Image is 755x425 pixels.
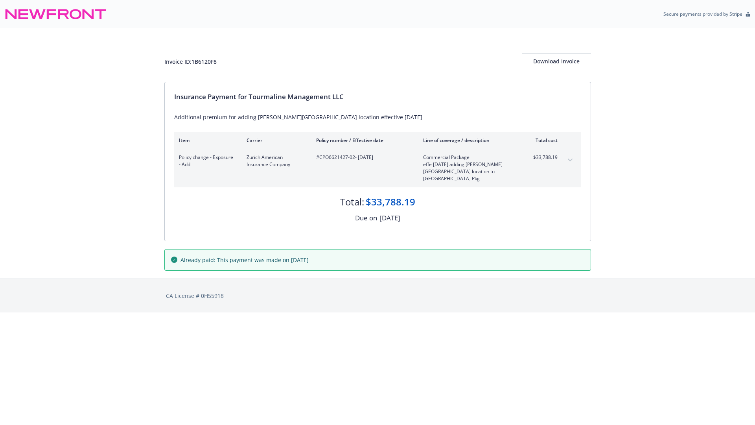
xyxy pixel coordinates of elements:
[522,54,591,69] div: Download Invoice
[247,137,304,144] div: Carrier
[164,57,217,66] div: Invoice ID: 1B6120F8
[528,137,558,144] div: Total cost
[423,137,516,144] div: Line of coverage / description
[180,256,309,264] span: Already paid: This payment was made on [DATE]
[179,154,234,168] span: Policy change - Exposure - Add
[174,92,581,102] div: Insurance Payment for Tourmaline Management LLC
[316,137,411,144] div: Policy number / Effective date
[316,154,411,161] span: #CPO6621427-02 - [DATE]
[564,154,576,166] button: expand content
[366,195,415,209] div: $33,788.19
[522,54,591,69] button: Download Invoice
[179,137,234,144] div: Item
[423,154,516,161] span: Commercial Package
[247,154,304,168] span: Zurich American Insurance Company
[423,161,516,182] span: effe [DATE] adding [PERSON_NAME][GEOGRAPHIC_DATA] location to [GEOGRAPHIC_DATA] Pkg
[423,154,516,182] span: Commercial Packageeffe [DATE] adding [PERSON_NAME][GEOGRAPHIC_DATA] location to [GEOGRAPHIC_DATA]...
[340,195,364,209] div: Total:
[174,113,581,121] div: Additional premium for adding [PERSON_NAME][GEOGRAPHIC_DATA] location effective [DATE]
[166,292,589,300] div: CA License # 0H55918
[663,11,742,17] p: Secure payments provided by Stripe
[379,213,400,223] div: [DATE]
[528,154,558,161] span: $33,788.19
[355,213,377,223] div: Due on
[174,149,581,187] div: Policy change - Exposure - AddZurich American Insurance Company#CPO6621427-02- [DATE]Commercial P...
